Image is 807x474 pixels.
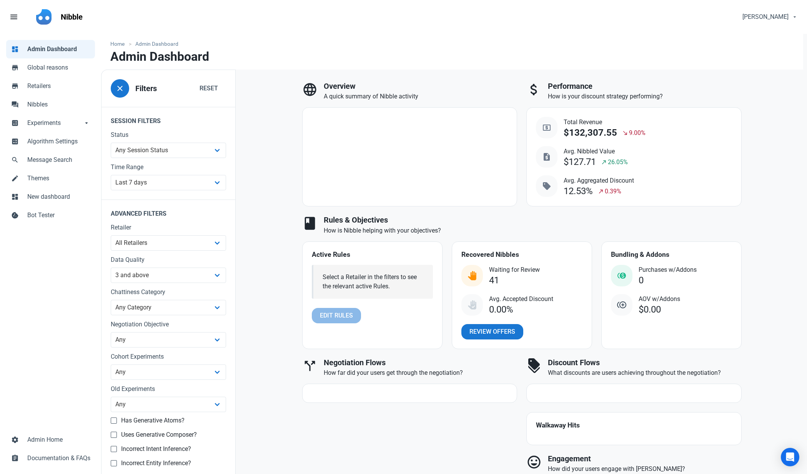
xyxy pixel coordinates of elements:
span: 0.39% [605,187,621,196]
span: Edit Rules [320,311,353,320]
p: How far did your users get through the negotiation? [324,368,517,378]
h3: Filters [135,84,157,93]
span: settings [11,435,19,443]
span: Admin Dashboard [27,45,90,54]
span: close [115,84,125,93]
div: Select a Retailer in the filters to see the relevant active Rules. [323,273,424,291]
span: Nibbles [27,100,90,109]
a: calculateAlgorithm Settings [6,132,95,151]
a: Nibble [56,6,87,28]
a: storeGlobal reasons [6,58,95,77]
a: Home [110,40,128,48]
span: Experiments [27,118,83,128]
a: calculateExperimentsarrow_drop_down [6,114,95,132]
span: language [302,82,318,97]
img: status_purchased_with_addon.svg [617,271,626,280]
p: Nibble [61,12,83,22]
span: Avg. Aggregated Discount [564,176,634,185]
span: Bot Tester [27,211,90,220]
label: Negotiation Objective [111,320,226,329]
h1: Admin Dashboard [110,50,209,63]
a: assignmentDocumentation & FAQs [6,449,95,467]
span: 26.05% [608,158,628,167]
a: mode_editThemes [6,169,95,188]
span: sell [542,181,551,191]
span: 9.00% [629,128,646,138]
button: [PERSON_NAME] [736,9,802,25]
button: Reset [191,81,226,96]
a: cookieBot Tester [6,206,95,225]
span: Incorrect Entity Inference? [117,459,191,467]
h3: Rules & Objectives [324,216,742,225]
div: $132,307.55 [564,128,617,138]
a: storeRetailers [6,77,95,95]
div: $127.71 [564,157,596,167]
img: status_user_offer_available.svg [468,271,477,280]
span: store [11,63,19,71]
span: Themes [27,174,90,183]
legend: Advanced Filters [101,200,235,223]
span: Incorrect Intent Inference? [117,445,191,453]
label: Data Quality [111,255,226,264]
div: Open Intercom Messenger [781,448,799,466]
span: assignment [11,454,19,461]
label: Retailer [111,223,226,232]
span: dashboard [11,45,19,52]
span: calculate [11,118,19,126]
button: Edit Rules [312,308,361,323]
h3: Negotiation Flows [324,358,517,367]
span: south_east [622,130,628,136]
h3: Engagement [548,454,742,463]
span: north_east [601,159,607,165]
h4: Active Rules [312,251,433,259]
label: Old Experiments [111,384,226,394]
span: forum [11,100,19,108]
span: request_quote [542,152,551,161]
span: local_atm [542,123,551,132]
a: dashboardAdmin Dashboard [6,40,95,58]
label: Cohort Experiments [111,352,226,361]
span: Documentation & FAQs [27,454,90,463]
label: Chattiness Category [111,288,226,297]
p: A quick summary of Nibble activity [324,92,517,101]
span: Waiting for Review [489,265,540,274]
span: dashboard [11,192,19,200]
span: Algorithm Settings [27,137,90,146]
button: close [111,79,129,98]
a: dashboardNew dashboard [6,188,95,206]
p: How is Nibble helping with your objectives? [324,226,742,235]
span: Has Generative Atoms? [117,417,185,424]
span: [PERSON_NAME] [742,12,789,22]
img: addon.svg [617,300,626,309]
span: Review Offers [469,327,515,336]
span: discount [526,358,542,374]
span: search [11,155,19,163]
div: $0.00 [639,304,661,315]
a: Review Offers [461,324,523,339]
a: forumNibbles [6,95,95,114]
img: status_user_offer_accepted.svg [468,300,477,309]
label: Status [111,130,226,140]
legend: Session Filters [101,107,235,130]
div: 12.53% [564,186,593,196]
a: searchMessage Search [6,151,95,169]
span: store [11,81,19,89]
span: menu [9,12,18,22]
h3: Performance [548,82,742,91]
p: How is your discount strategy performing? [548,92,742,101]
span: book [302,216,318,231]
span: Total Revenue [564,118,646,127]
span: north_east [598,188,604,195]
span: mood [526,454,542,470]
span: call_split [302,358,318,374]
span: arrow_drop_down [83,118,90,126]
span: calculate [11,137,19,145]
span: Message Search [27,155,90,165]
span: Reset [200,84,218,93]
span: Purchases w/Addons [639,265,697,274]
span: Avg. Accepted Discount [489,294,553,304]
span: Global reasons [27,63,90,72]
span: Uses Generative Composer? [117,431,197,439]
span: Admin Home [27,435,90,444]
